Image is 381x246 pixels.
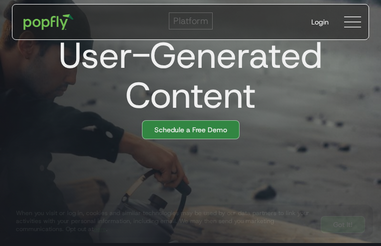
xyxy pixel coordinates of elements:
div: Login [311,17,329,27]
a: Login [303,9,337,35]
a: home [16,7,81,37]
div: When you visit or log in, cookies and similar technologies may be used by our data partners to li... [16,209,313,233]
h1: User-Generated Content [4,35,369,115]
a: Schedule a Free Demo [142,120,240,139]
a: here [94,225,106,233]
a: Got It! [321,216,365,233]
